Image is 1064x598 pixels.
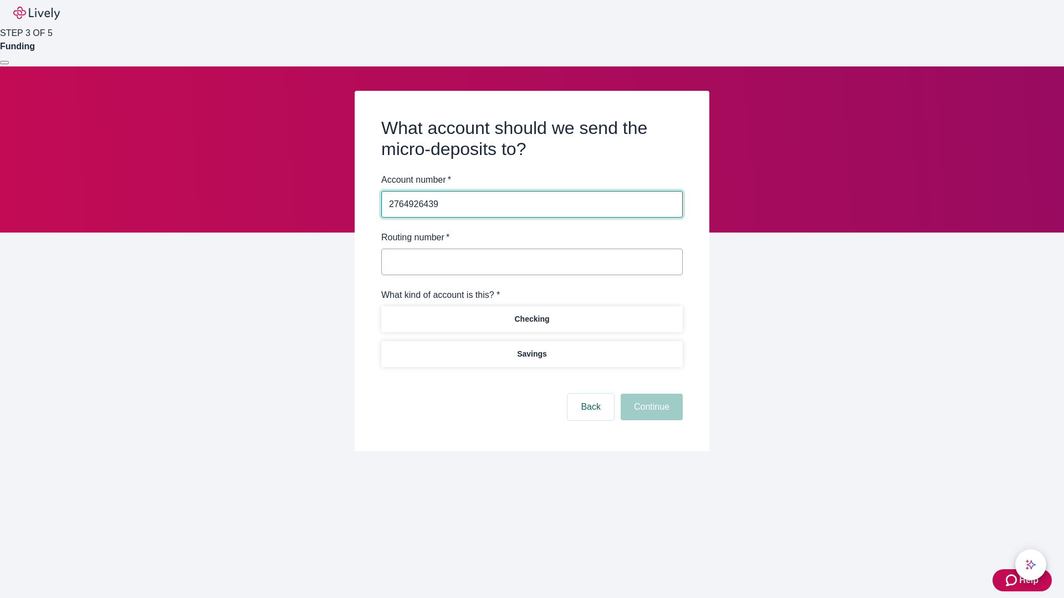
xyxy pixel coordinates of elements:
svg: Lively AI Assistant [1025,559,1036,570]
button: Checking [381,306,683,332]
svg: Zendesk support icon [1006,574,1019,587]
button: Back [567,394,614,420]
label: Routing number [381,231,449,244]
p: Savings [517,348,547,360]
p: Checking [514,313,549,325]
label: Account number [381,173,451,187]
img: Lively [13,7,60,20]
label: What kind of account is this? * [381,288,500,302]
button: Zendesk support iconHelp [993,569,1052,591]
button: Savings [381,341,683,367]
button: chat [1015,549,1046,580]
span: Help [1019,574,1039,587]
h2: What account should we send the micro-deposits to? [381,117,683,160]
